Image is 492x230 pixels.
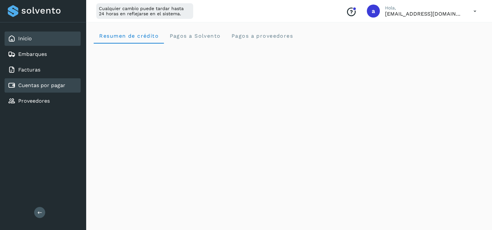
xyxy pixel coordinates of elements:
div: Facturas [5,63,81,77]
div: Inicio [5,32,81,46]
span: Resumen de crédito [99,33,159,39]
p: Hola, [385,5,463,11]
div: Embarques [5,47,81,61]
p: administracion@bigan.mx [385,11,463,17]
div: Cuentas por pagar [5,78,81,93]
a: Facturas [18,67,40,73]
a: Inicio [18,35,32,42]
a: Cuentas por pagar [18,82,65,88]
div: Proveedores [5,94,81,108]
div: Cualquier cambio puede tardar hasta 24 horas en reflejarse en el sistema. [96,3,193,19]
a: Proveedores [18,98,50,104]
a: Embarques [18,51,47,57]
span: Pagos a Solvento [169,33,220,39]
span: Pagos a proveedores [231,33,293,39]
